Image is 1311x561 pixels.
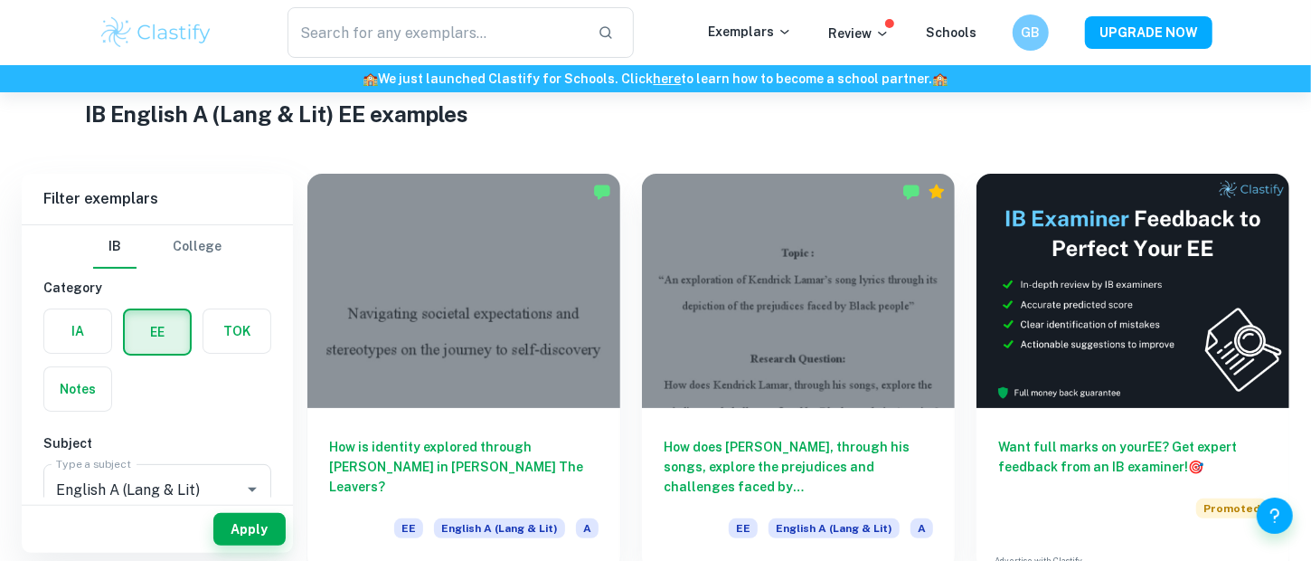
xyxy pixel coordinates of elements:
[240,477,265,502] button: Open
[654,71,682,86] a: here
[1013,14,1049,51] button: GB
[926,25,976,40] a: Schools
[729,518,758,538] span: EE
[1085,16,1212,49] button: UPGRADE NOW
[769,518,900,538] span: English A (Lang & Lit)
[664,437,933,497] h6: How does [PERSON_NAME], through his songs, explore the prejudices and challenges faced by [DEMOGR...
[43,433,271,453] h6: Subject
[708,22,792,42] p: Exemplars
[976,174,1289,408] img: Thumbnail
[173,225,222,269] button: College
[4,69,1307,89] h6: We just launched Clastify for Schools. Click to learn how to become a school partner.
[1257,498,1293,534] button: Help and Feedback
[998,437,1268,477] h6: Want full marks on your EE ? Get expert feedback from an IB examiner!
[1188,460,1203,474] span: 🎯
[329,437,599,497] h6: How is identity explored through [PERSON_NAME] in [PERSON_NAME] The Leavers?
[288,7,583,58] input: Search for any exemplars...
[203,309,270,353] button: TOK
[43,278,271,298] h6: Category
[44,367,111,411] button: Notes
[99,14,213,51] img: Clastify logo
[394,518,423,538] span: EE
[434,518,565,538] span: English A (Lang & Lit)
[85,98,1226,130] h1: IB English A (Lang & Lit) EE examples
[363,71,379,86] span: 🏫
[902,183,920,201] img: Marked
[593,183,611,201] img: Marked
[828,24,890,43] p: Review
[213,513,286,546] button: Apply
[576,518,599,538] span: A
[56,456,131,471] label: Type a subject
[1021,23,1042,43] h6: GB
[93,225,137,269] button: IB
[1196,499,1268,518] span: Promoted
[933,71,948,86] span: 🏫
[44,309,111,353] button: IA
[910,518,933,538] span: A
[928,183,946,201] div: Premium
[93,225,222,269] div: Filter type choice
[22,174,293,224] h6: Filter exemplars
[125,310,190,354] button: EE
